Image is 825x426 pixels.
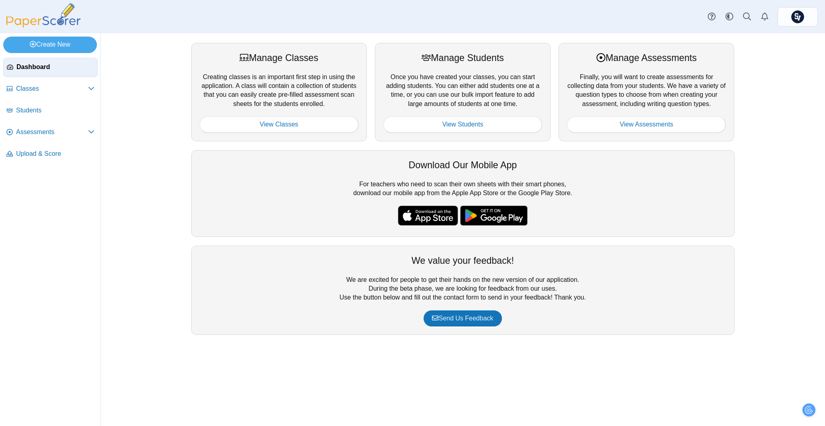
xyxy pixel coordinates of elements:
[559,43,734,141] div: Finally, you will want to create assessments for collecting data from your students. We have a va...
[567,116,726,132] a: View Assessments
[16,106,94,115] span: Students
[375,43,551,141] div: Once you have created your classes, you can start adding students. You can either add students on...
[3,22,84,29] a: PaperScorer
[424,310,502,326] a: Send Us Feedback
[791,10,804,23] img: ps.PvyhDibHWFIxMkTk
[756,8,774,26] a: Alerts
[3,145,98,164] a: Upload & Score
[16,63,94,71] span: Dashboard
[778,7,818,26] a: ps.PvyhDibHWFIxMkTk
[200,254,726,267] div: We value your feedback!
[460,206,528,226] img: google-play-badge.png
[191,150,735,237] div: For teachers who need to scan their own sheets with their smart phones, download our mobile app f...
[200,116,358,132] a: View Classes
[567,51,726,64] div: Manage Assessments
[383,116,542,132] a: View Students
[16,128,88,137] span: Assessments
[3,58,98,77] a: Dashboard
[3,3,84,28] img: PaperScorer
[16,149,94,158] span: Upload & Score
[200,159,726,171] div: Download Our Mobile App
[200,51,358,64] div: Manage Classes
[398,206,458,226] img: apple-store-badge.svg
[191,246,735,335] div: We are excited for people to get their hands on the new version of our application. During the be...
[3,101,98,120] a: Students
[791,10,804,23] span: Chris Paolelli
[16,84,88,93] span: Classes
[3,123,98,142] a: Assessments
[3,37,97,53] a: Create New
[3,79,98,99] a: Classes
[383,51,542,64] div: Manage Students
[432,315,493,322] span: Send Us Feedback
[191,43,367,141] div: Creating classes is an important first step in using the application. A class will contain a coll...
